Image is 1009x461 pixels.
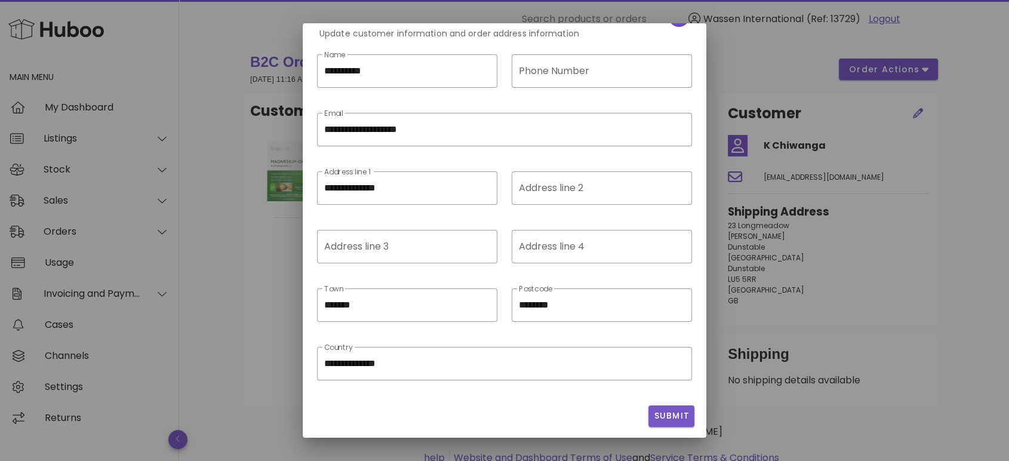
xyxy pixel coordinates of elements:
[648,405,694,427] button: Submit
[324,51,345,60] label: Name
[324,109,343,118] label: Email
[324,343,353,352] label: Country
[653,410,690,422] span: Submit
[324,285,343,294] label: Town
[519,285,552,294] label: Postcode
[324,168,371,177] label: Address line 1
[319,7,494,26] h2: Edit Order Address
[310,27,699,50] div: Update customer information and order address information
